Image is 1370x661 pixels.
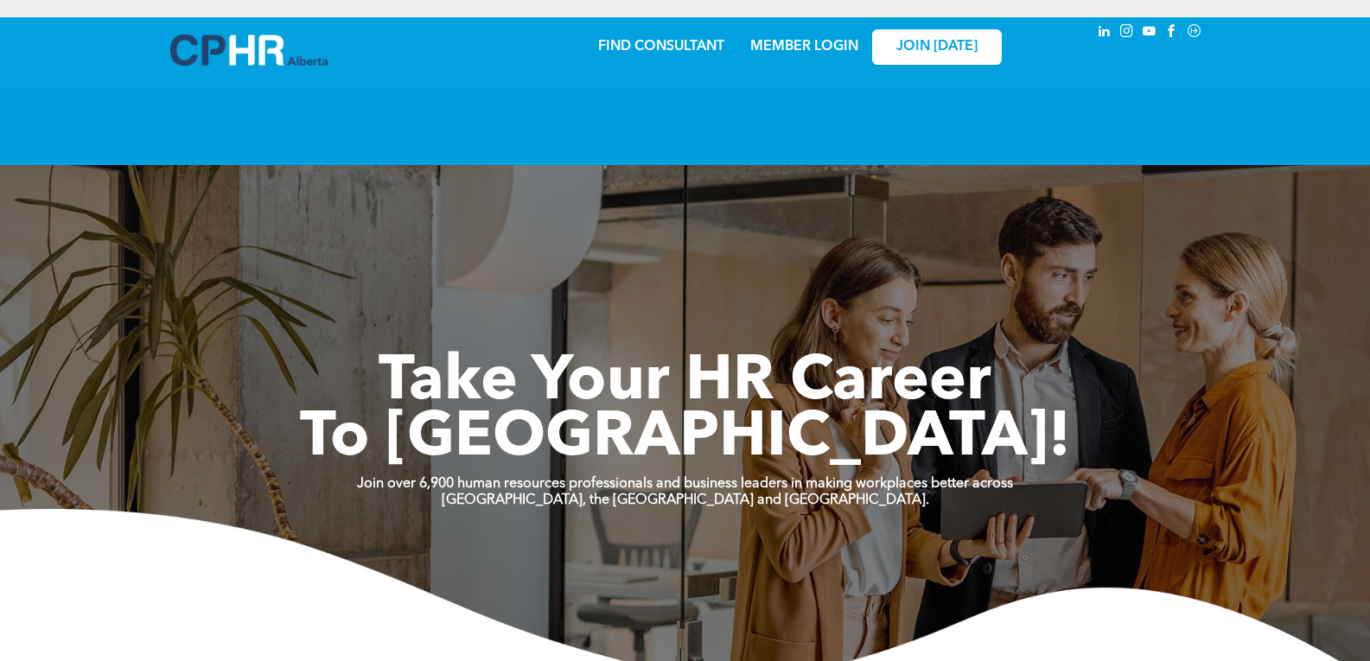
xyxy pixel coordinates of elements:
strong: Join over 6,900 human resources professionals and business leaders in making workplaces better ac... [357,477,1013,491]
a: instagram [1118,22,1137,45]
a: facebook [1163,22,1182,45]
span: To [GEOGRAPHIC_DATA]! [300,408,1071,470]
a: linkedin [1095,22,1114,45]
strong: [GEOGRAPHIC_DATA], the [GEOGRAPHIC_DATA] and [GEOGRAPHIC_DATA]. [442,493,929,507]
a: MEMBER LOGIN [750,40,858,54]
span: JOIN [DATE] [896,39,978,55]
a: JOIN [DATE] [872,29,1002,65]
a: FIND CONSULTANT [598,40,724,54]
img: A blue and white logo for cp alberta [170,35,328,66]
span: Take Your HR Career [379,352,991,414]
a: Social network [1185,22,1204,45]
a: youtube [1140,22,1159,45]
